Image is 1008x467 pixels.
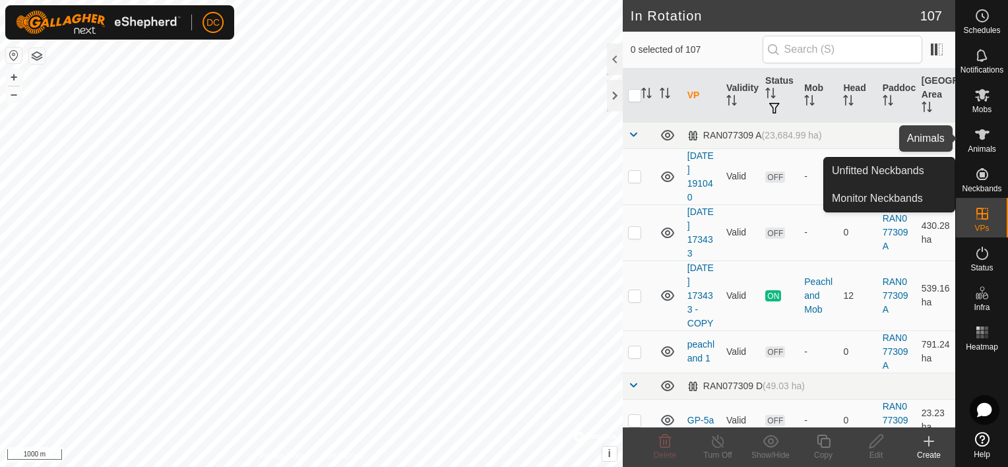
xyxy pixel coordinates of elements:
[641,90,652,100] p-sorticon: Activate to sort
[799,69,838,123] th: Mob
[325,450,363,462] a: Contact Us
[660,90,670,100] p-sorticon: Activate to sort
[721,204,760,261] td: Valid
[6,47,22,63] button: Reset Map
[804,345,833,359] div: -
[877,69,916,123] th: Paddock
[922,104,932,114] p-sorticon: Activate to sort
[838,399,877,441] td: 0
[824,185,955,212] a: Monitor Neckbands
[760,69,799,123] th: Status
[602,447,617,461] button: i
[765,346,785,358] span: OFF
[687,339,714,363] a: peachland 1
[916,148,955,204] td: 1,133.81 ha
[968,145,996,153] span: Animals
[762,130,822,140] span: (23,684.99 ha)
[838,330,877,373] td: 0
[956,427,1008,464] a: Help
[721,261,760,330] td: Valid
[974,224,989,232] span: VPs
[6,86,22,102] button: –
[883,276,908,315] a: RAN077309 A
[832,191,923,206] span: Monitor Neckbands
[29,48,45,64] button: Map Layers
[687,150,714,202] a: [DATE] 191040
[916,261,955,330] td: 539.16 ha
[721,148,760,204] td: Valid
[682,69,721,123] th: VP
[961,66,1003,74] span: Notifications
[883,332,908,371] a: RAN077309 A
[963,26,1000,34] span: Schedules
[631,8,920,24] h2: In Rotation
[974,451,990,458] span: Help
[966,343,998,351] span: Heatmap
[763,381,805,391] span: (49.03 ha)
[687,381,805,392] div: RAN077309 D
[687,415,714,425] a: GP-5a
[687,206,714,259] a: [DATE] 173433
[804,275,833,317] div: Peachland Mob
[916,399,955,441] td: 23.23 ha
[850,449,902,461] div: Edit
[206,16,220,30] span: DC
[631,43,763,57] span: 0 selected of 107
[970,264,993,272] span: Status
[838,148,877,204] td: 0
[608,448,611,459] span: i
[16,11,181,34] img: Gallagher Logo
[838,261,877,330] td: 12
[974,303,990,311] span: Infra
[920,6,942,26] span: 107
[916,204,955,261] td: 430.28 ha
[804,97,815,108] p-sorticon: Activate to sort
[721,330,760,373] td: Valid
[804,170,833,183] div: -
[838,69,877,123] th: Head
[962,185,1001,193] span: Neckbands
[902,449,955,461] div: Create
[972,106,992,113] span: Mobs
[765,290,781,301] span: ON
[916,69,955,123] th: [GEOGRAPHIC_DATA] Area
[763,36,922,63] input: Search (S)
[838,204,877,261] td: 0
[726,97,737,108] p-sorticon: Activate to sort
[883,401,908,439] a: RAN077309 D
[721,69,760,123] th: Validity
[687,130,822,141] div: RAN077309 A
[721,399,760,441] td: Valid
[797,449,850,461] div: Copy
[654,451,677,460] span: Delete
[687,263,714,328] a: [DATE] 173433 - COPY
[765,171,785,183] span: OFF
[765,90,776,100] p-sorticon: Activate to sort
[744,449,797,461] div: Show/Hide
[843,97,854,108] p-sorticon: Activate to sort
[916,330,955,373] td: 791.24 ha
[804,226,833,239] div: -
[765,228,785,239] span: OFF
[804,414,833,427] div: -
[824,158,955,184] a: Unfitted Neckbands
[832,163,924,179] span: Unfitted Neckbands
[259,450,309,462] a: Privacy Policy
[883,213,908,251] a: RAN077309 A
[6,69,22,85] button: +
[765,415,785,426] span: OFF
[691,449,744,461] div: Turn Off
[883,97,893,108] p-sorticon: Activate to sort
